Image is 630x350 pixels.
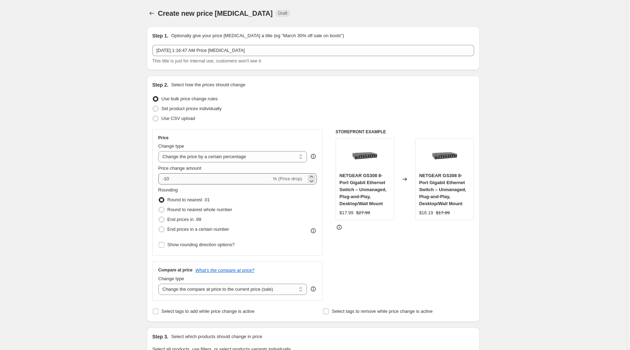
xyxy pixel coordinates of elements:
span: Round to nearest .01 [167,197,210,202]
span: End prices in .99 [167,217,201,222]
span: Change type [158,143,184,149]
span: NETGEAR GS308 8-Port Gigabit Ethernet Switch – Unmanaged, Plug-and-Play, Desktop/Wall Mount [340,173,386,206]
button: What's the compare at price? [196,268,255,273]
span: This title is just for internal use, customers won't see it [152,58,261,63]
p: Optionally give your price [MEDICAL_DATA] a title (eg "March 30% off sale on boots") [171,32,344,39]
div: $16.19 [419,209,433,216]
h3: Compare at price [158,267,193,273]
span: Select tags to add while price change is active [162,309,255,314]
span: Round to nearest whole number [167,207,232,212]
span: Set product prices individually [162,106,222,111]
h2: Step 2. [152,81,169,88]
p: Select which products should change in price [171,333,262,340]
h6: STOREFRONT EXAMPLE [336,129,474,135]
img: 71Ik6OnO2OL_80x.jpg [431,142,459,170]
span: Rounding [158,187,178,193]
div: help [310,153,317,160]
input: 30% off holiday sale [152,45,474,56]
span: Change type [158,276,184,281]
span: Price change amount [158,166,201,171]
span: % (Price drop) [273,176,302,181]
span: Create new price [MEDICAL_DATA] [158,9,273,17]
span: End prices in a certain number [167,227,229,232]
span: NETGEAR GS308 8-Port Gigabit Ethernet Switch – Unmanaged, Plug-and-Play, Desktop/Wall Mount [419,173,466,206]
strike: $17.99 [436,209,450,216]
div: $17.99 [340,209,354,216]
span: Use CSV upload [162,116,195,121]
span: Use bulk price change rules [162,96,218,101]
p: Select how the prices should change [171,81,245,88]
button: Price change jobs [147,8,157,18]
img: 71Ik6OnO2OL_80x.jpg [351,142,379,170]
h2: Step 3. [152,333,169,340]
strike: $27.99 [356,209,370,216]
h3: Price [158,135,169,141]
div: help [310,285,317,292]
span: Select tags to remove while price change is active [332,309,433,314]
span: Show rounding direction options? [167,242,235,247]
input: -15 [158,173,272,184]
span: Draft [278,11,287,16]
h2: Step 1. [152,32,169,39]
